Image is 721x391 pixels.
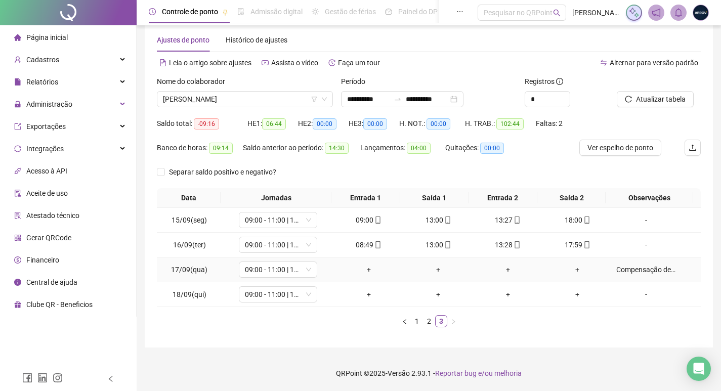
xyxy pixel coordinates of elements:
span: Relatórios [26,78,58,86]
th: Jornadas [221,188,331,208]
span: mobile [373,241,381,248]
span: 09:00 - 11:00 | 12:00 - 18:00 [245,262,311,277]
span: Cadastros [26,56,59,64]
img: 1750 [693,5,708,20]
div: + [477,289,539,300]
th: Saída 2 [537,188,606,208]
div: 17:59 [547,239,609,250]
span: 17/09(qua) [171,266,207,274]
div: Saldo total: [157,118,247,129]
span: Faltas: 2 [536,119,563,127]
span: -09:16 [194,118,219,129]
span: sun [312,8,319,15]
span: 09:14 [209,143,233,154]
span: swap-right [394,95,402,103]
span: Painel do DP [398,8,438,16]
span: 15/09(seg) [172,216,207,224]
span: pushpin [222,9,228,15]
span: export [14,123,21,130]
div: - [616,214,676,226]
th: Entrada 1 [331,188,400,208]
button: Ver espelho de ponto [579,140,661,156]
span: lock [14,101,21,108]
span: youtube [262,59,269,66]
footer: QRPoint © 2025 - 2.93.1 - [137,356,721,391]
span: notification [652,8,661,17]
span: mobile [582,241,590,248]
th: Saída 1 [400,188,469,208]
span: upload [689,144,697,152]
span: facebook [22,373,32,383]
span: linkedin [37,373,48,383]
span: dashboard [385,8,392,15]
span: filter [311,96,317,102]
span: Central de ajuda [26,278,77,286]
span: 04:00 [407,143,431,154]
label: Período [341,76,372,87]
span: right [450,319,456,325]
span: 16/09(ter) [173,241,206,249]
th: Entrada 2 [469,188,537,208]
div: + [407,289,469,300]
span: bell [674,8,683,17]
div: + [547,264,609,275]
span: Atestado técnico [26,211,79,220]
div: Banco de horas: [157,142,243,154]
span: instagram [53,373,63,383]
div: HE 2: [298,118,349,129]
span: file-done [237,8,244,15]
label: Nome do colaborador [157,76,232,87]
span: mobile [582,216,590,224]
span: mobile [513,216,521,224]
div: H. TRAB.: [465,118,536,129]
span: Faça um tour [338,59,380,67]
span: Assista o vídeo [271,59,318,67]
span: file-text [159,59,166,66]
span: Separar saldo positivo e negativo? [165,166,280,178]
span: ellipsis [456,8,463,15]
span: Acesso à API [26,167,67,175]
li: Próxima página [447,315,459,327]
div: HE 1: [247,118,298,129]
a: 2 [423,316,435,327]
span: down [306,242,312,248]
div: 18:00 [547,214,609,226]
span: Admissão digital [250,8,303,16]
a: 3 [436,316,447,327]
div: Ajustes de ponto [157,34,209,46]
span: Registros [525,76,563,87]
span: clock-circle [149,8,156,15]
div: - [616,239,676,250]
span: left [107,375,114,382]
li: Página anterior [399,315,411,327]
span: down [306,267,312,273]
button: Atualizar tabela [617,91,694,107]
span: down [306,291,312,297]
span: gift [14,301,21,308]
span: down [306,217,312,223]
li: 1 [411,315,423,327]
div: + [477,264,539,275]
span: reload [625,96,632,103]
div: Compensação de horas conforme informado via e-mail pela Gestora Imediata [PERSON_NAME]. [616,264,676,275]
span: mobile [443,216,451,224]
span: 00:00 [427,118,450,129]
span: Observações [610,192,689,203]
div: 13:27 [477,214,539,226]
li: 2 [423,315,435,327]
span: Exportações [26,122,66,131]
div: 08:49 [338,239,400,250]
span: Financeiro [26,256,59,264]
span: solution [14,212,21,219]
div: Saldo anterior ao período: [243,142,360,154]
div: - [616,289,676,300]
span: Página inicial [26,33,68,41]
span: 09:00 - 11:00 | 12:00 - 18:00 [245,212,311,228]
span: mobile [513,241,521,248]
span: to [394,95,402,103]
span: mobile [373,216,381,224]
span: 00:00 [363,118,387,129]
span: Leia o artigo sobre ajustes [169,59,251,67]
span: api [14,167,21,175]
span: left [402,319,408,325]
